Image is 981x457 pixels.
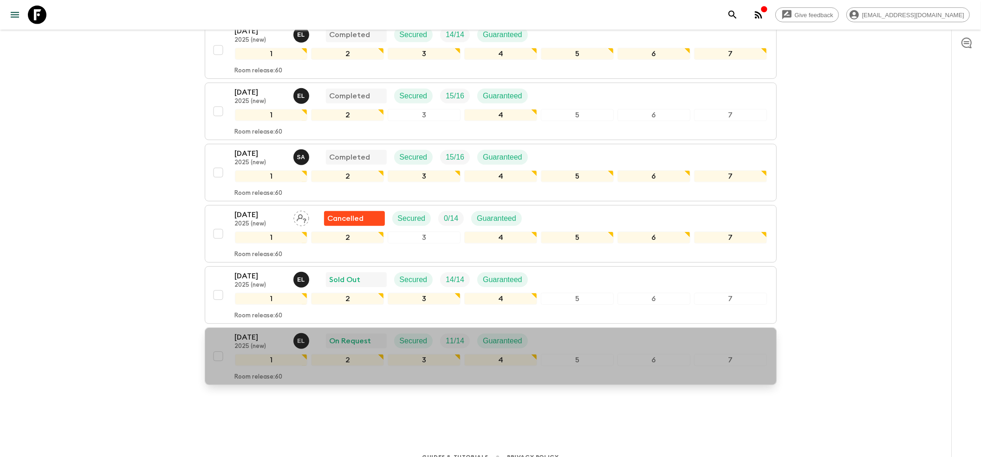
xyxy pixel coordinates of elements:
[235,190,283,197] p: Room release: 60
[311,48,384,60] div: 2
[775,7,839,22] a: Give feedback
[293,333,311,349] button: EL
[388,232,461,244] div: 3
[293,213,309,221] span: Assign pack leader
[446,90,464,102] p: 15 / 16
[464,293,537,305] div: 4
[694,232,767,244] div: 7
[330,90,370,102] p: Completed
[394,272,433,287] div: Secured
[205,266,777,324] button: [DATE]2025 (new)Eleonora LongobardiSold OutSecuredTrip FillGuaranteed1234567Room release:60
[297,276,305,283] p: E L
[400,335,428,347] p: Secured
[440,334,470,348] div: Trip Fill
[464,109,537,121] div: 4
[438,211,464,226] div: Trip Fill
[464,354,537,366] div: 4
[205,205,777,263] button: [DATE]2025 (new)Assign pack leaderFlash Pack cancellationSecuredTrip FillGuaranteed1234567Room re...
[328,213,364,224] p: Cancelled
[388,293,461,305] div: 3
[541,109,614,121] div: 5
[394,89,433,103] div: Secured
[477,213,516,224] p: Guaranteed
[464,48,537,60] div: 4
[446,274,464,285] p: 14 / 14
[440,150,470,165] div: Trip Fill
[235,343,286,350] p: 2025 (new)
[400,29,428,40] p: Secured
[388,109,461,121] div: 3
[311,109,384,121] div: 2
[205,83,777,140] button: [DATE]2025 (new)Eleonora LongobardiCompletedSecuredTrip FillGuaranteed1234567Room release:60
[235,159,286,167] p: 2025 (new)
[464,232,537,244] div: 4
[483,29,522,40] p: Guaranteed
[235,37,286,44] p: 2025 (new)
[400,152,428,163] p: Secured
[205,21,777,79] button: [DATE]2025 (new)Eleonora LongobardiCompletedSecuredTrip FillGuaranteed1234567Room release:60
[541,48,614,60] div: 5
[235,170,308,182] div: 1
[388,354,461,366] div: 3
[235,270,286,282] p: [DATE]
[446,29,464,40] p: 14 / 14
[483,274,522,285] p: Guaranteed
[235,251,283,258] p: Room release: 60
[330,29,370,40] p: Completed
[324,211,385,226] div: Flash Pack cancellation
[235,220,286,228] p: 2025 (new)
[400,90,428,102] p: Secured
[297,337,305,345] p: E L
[293,91,311,98] span: Eleonora Longobardi
[483,335,522,347] p: Guaranteed
[617,48,690,60] div: 6
[6,6,24,24] button: menu
[790,12,838,19] span: Give feedback
[444,213,458,224] p: 0 / 14
[440,27,470,42] div: Trip Fill
[311,232,384,244] div: 2
[235,293,308,305] div: 1
[446,335,464,347] p: 11 / 14
[440,272,470,287] div: Trip Fill
[394,150,433,165] div: Secured
[388,48,461,60] div: 3
[694,354,767,366] div: 7
[235,148,286,159] p: [DATE]
[235,26,286,37] p: [DATE]
[235,109,308,121] div: 1
[235,67,283,75] p: Room release: 60
[617,293,690,305] div: 6
[541,170,614,182] div: 5
[235,312,283,320] p: Room release: 60
[541,232,614,244] div: 5
[293,275,311,282] span: Eleonora Longobardi
[617,109,690,121] div: 6
[235,232,308,244] div: 1
[330,335,371,347] p: On Request
[617,232,690,244] div: 6
[235,87,286,98] p: [DATE]
[293,30,311,37] span: Eleonora Longobardi
[483,152,522,163] p: Guaranteed
[235,129,283,136] p: Room release: 60
[235,98,286,105] p: 2025 (new)
[398,213,426,224] p: Secured
[205,144,777,201] button: [DATE]2025 (new)Simona AlbaneseCompletedSecuredTrip FillGuaranteed1234567Room release:60
[388,170,461,182] div: 3
[464,170,537,182] div: 4
[293,272,311,288] button: EL
[541,354,614,366] div: 5
[235,373,283,381] p: Room release: 60
[440,89,470,103] div: Trip Fill
[694,170,767,182] div: 7
[330,274,361,285] p: Sold Out
[394,27,433,42] div: Secured
[446,152,464,163] p: 15 / 16
[392,211,431,226] div: Secured
[311,170,384,182] div: 2
[235,282,286,289] p: 2025 (new)
[694,48,767,60] div: 7
[205,328,777,385] button: [DATE]2025 (new)Eleonora LongobardiOn RequestSecuredTrip FillGuaranteed1234567Room release:60
[235,354,308,366] div: 1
